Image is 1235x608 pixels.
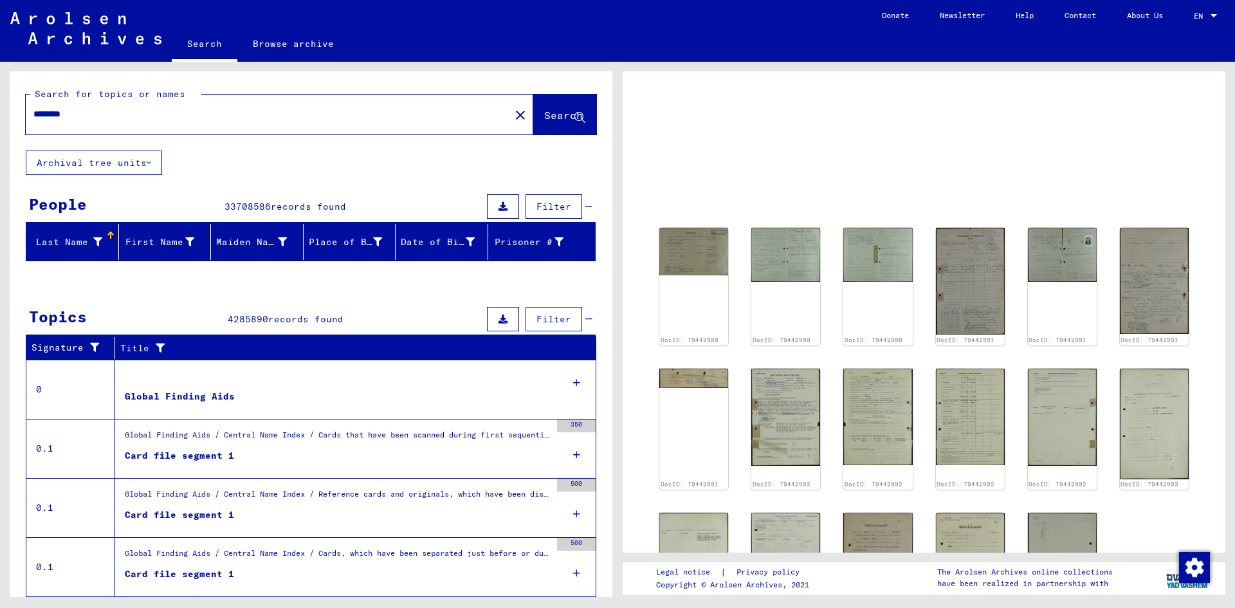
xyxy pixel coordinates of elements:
[26,360,115,419] td: 0
[661,481,718,488] a: DocID: 79442991
[937,566,1113,578] p: The Arolsen Archives online collections
[32,235,102,249] div: Last Name
[396,224,488,260] mat-header-cell: Date of Birth
[845,481,902,488] a: DocID: 79442992
[1164,562,1212,594] img: yv_logo.png
[493,235,564,249] div: Prisoner #
[751,228,820,282] img: 001.jpg
[125,508,234,522] div: Card file segment 1
[544,109,583,122] span: Search
[508,102,533,127] button: Clear
[125,567,234,581] div: Card file segment 1
[172,28,237,62] a: Search
[211,224,304,260] mat-header-cell: Maiden Name
[32,341,105,355] div: Signature
[1194,12,1208,21] span: EN
[661,336,718,344] a: DocID: 79442989
[936,369,1005,465] img: 003.jpg
[753,336,810,344] a: DocID: 79442990
[125,449,234,463] div: Card file segment 1
[26,478,115,537] td: 0.1
[1120,369,1189,479] img: 001.jpg
[659,369,728,388] img: 004.jpg
[124,232,211,252] div: First Name
[751,369,820,466] img: 001.jpg
[26,537,115,596] td: 0.1
[35,88,185,100] mat-label: Search for topics or names
[937,578,1113,589] p: have been realized in partnership with
[937,336,994,344] a: DocID: 79442991
[1120,228,1189,334] img: 003.jpg
[557,538,596,551] div: 500
[513,107,528,123] mat-icon: close
[526,307,582,331] button: Filter
[309,232,399,252] div: Place of Birth
[125,390,235,403] div: Global Finding Aids
[26,419,115,478] td: 0.1
[533,95,596,134] button: Search
[751,513,820,568] img: 001.jpg
[125,548,551,566] div: Global Finding Aids / Central Name Index / Cards, which have been separated just before or during...
[656,566,815,579] div: |
[119,224,212,260] mat-header-cell: First Name
[1029,336,1086,344] a: DocID: 79442991
[656,566,720,579] a: Legal notice
[32,232,118,252] div: Last Name
[304,224,396,260] mat-header-cell: Place of Birth
[1179,552,1210,583] img: Change consent
[401,232,491,252] div: Date of Birth
[216,235,287,249] div: Maiden Name
[1121,336,1178,344] a: DocID: 79442991
[29,305,87,328] div: Topics
[1121,481,1178,488] a: DocID: 79442993
[271,201,346,212] span: records found
[26,224,119,260] mat-header-cell: Last Name
[659,228,728,275] img: 001.jpg
[536,201,571,212] span: Filter
[268,313,343,325] span: records found
[936,228,1005,335] img: 001.jpg
[1028,228,1097,282] img: 002.jpg
[753,481,810,488] a: DocID: 79442992
[493,232,580,252] div: Prisoner #
[401,235,475,249] div: Date of Birth
[10,12,161,44] img: Arolsen_neg.svg
[120,342,571,355] div: Title
[843,369,912,465] img: 002.jpg
[224,201,271,212] span: 33708586
[726,566,815,579] a: Privacy policy
[228,313,268,325] span: 4285890
[1028,369,1097,466] img: 004.jpg
[1029,481,1086,488] a: DocID: 79442992
[120,338,583,358] div: Title
[656,579,815,591] p: Copyright © Arolsen Archives, 2021
[557,419,596,432] div: 350
[488,224,596,260] mat-header-cell: Prisoner #
[536,313,571,325] span: Filter
[125,429,551,447] div: Global Finding Aids / Central Name Index / Cards that have been scanned during first sequential m...
[845,336,902,344] a: DocID: 79442990
[125,488,551,506] div: Global Finding Aids / Central Name Index / Reference cards and originals, which have been discove...
[237,28,349,59] a: Browse archive
[526,194,582,219] button: Filter
[1178,551,1209,582] div: Change consent
[843,228,912,282] img: 002.jpg
[29,192,87,216] div: People
[124,235,195,249] div: First Name
[937,481,994,488] a: DocID: 79442992
[32,338,118,358] div: Signature
[557,479,596,492] div: 500
[309,235,383,249] div: Place of Birth
[26,151,162,175] button: Archival tree units
[216,232,303,252] div: Maiden Name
